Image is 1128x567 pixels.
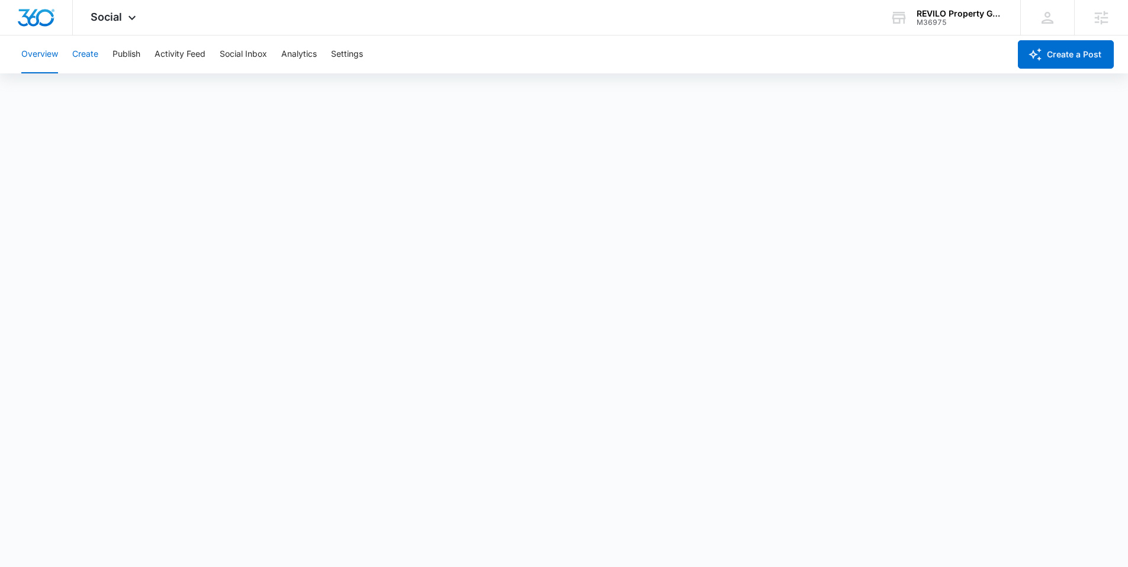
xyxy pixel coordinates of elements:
button: Overview [21,36,58,73]
button: Social Inbox [220,36,267,73]
button: Create a Post [1018,40,1114,69]
button: Activity Feed [155,36,205,73]
button: Create [72,36,98,73]
div: account id [917,18,1003,27]
button: Analytics [281,36,317,73]
button: Publish [113,36,140,73]
span: Social [91,11,122,23]
button: Settings [331,36,363,73]
div: account name [917,9,1003,18]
